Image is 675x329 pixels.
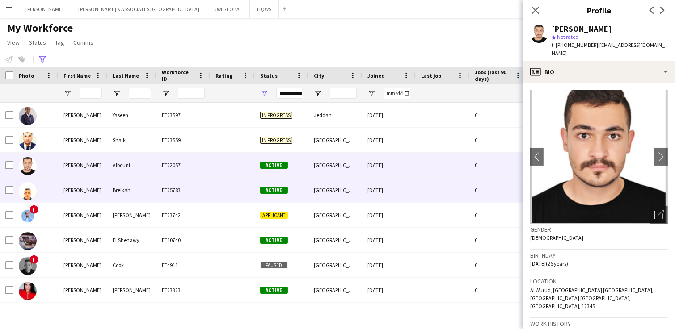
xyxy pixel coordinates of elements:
div: [PERSON_NAME] [107,303,156,327]
span: My Workforce [7,21,73,35]
span: Status [29,38,46,46]
div: [GEOGRAPHIC_DATA] [308,203,362,227]
div: [DATE] [362,178,416,202]
span: | [EMAIL_ADDRESS][DOMAIN_NAME] [552,42,665,56]
input: First Name Filter Input [80,88,102,99]
a: Status [25,37,50,48]
span: Al Wurud, [GEOGRAPHIC_DATA] [GEOGRAPHIC_DATA], [GEOGRAPHIC_DATA] [GEOGRAPHIC_DATA], [GEOGRAPHIC_D... [530,287,654,309]
span: Jobs (last 90 days) [475,69,511,82]
button: Open Filter Menu [314,89,322,97]
span: Last Name [113,72,139,79]
div: 0 [469,303,527,327]
span: In progress [260,112,292,119]
span: Comms [73,38,93,46]
div: EE10740 [156,228,210,252]
span: Tag [55,38,64,46]
div: 0 [469,178,527,202]
button: Open Filter Menu [162,89,170,97]
span: [DATE] (26 years) [530,260,568,267]
div: [DATE] [362,153,416,177]
span: Rating [215,72,232,79]
div: ELShenawy [107,228,156,252]
span: Not rated [557,33,578,40]
span: [DEMOGRAPHIC_DATA] [530,234,583,241]
div: Albouni [107,153,156,177]
div: [DATE] [362,303,416,327]
div: [GEOGRAPHIC_DATA] [308,278,362,302]
span: Last job [421,72,441,79]
a: Comms [70,37,97,48]
div: Breikah [107,178,156,202]
div: EE23742 [156,203,210,227]
span: Active [260,287,288,294]
div: 0 [469,128,527,152]
span: Paused [260,262,288,269]
button: JWI GLOBAL [207,0,250,18]
img: Abdullah Albouni [19,157,37,175]
div: [DATE] [362,103,416,127]
div: [PERSON_NAME] [58,228,107,252]
button: HQWS [250,0,279,18]
span: Active [260,162,288,169]
div: [PERSON_NAME] [58,203,107,227]
div: Jeddah [308,103,362,127]
span: Workforce ID [162,69,194,82]
div: EE23559 [156,128,210,152]
img: Angelina Ciccotti [19,282,37,300]
h3: Profile [523,4,675,16]
input: City Filter Input [330,88,357,99]
div: [PERSON_NAME] [58,128,107,152]
div: Yaseen [107,103,156,127]
h3: Birthday [530,251,668,259]
div: Bio [523,61,675,83]
img: Ahmed Breikah [19,182,37,200]
span: Status [260,72,278,79]
img: Andy Cook [19,257,37,275]
div: 0 [469,203,527,227]
span: ! [30,205,38,214]
div: [PERSON_NAME] [552,25,612,33]
app-action-btn: Advanced filters [37,54,48,65]
input: Last Name Filter Input [129,88,151,99]
div: [PERSON_NAME] [58,103,107,127]
div: [PERSON_NAME] [58,178,107,202]
div: EE23323 [156,278,210,302]
img: Ali Rostami [19,207,37,225]
div: [DATE] [362,278,416,302]
a: Tag [51,37,68,48]
img: Amir ELShenawy [19,232,37,250]
div: EE22057 [156,153,210,177]
div: [GEOGRAPHIC_DATA] [308,153,362,177]
div: [PERSON_NAME] [107,203,156,227]
input: Workforce ID Filter Input [178,88,205,99]
div: Open photos pop-in [650,206,668,224]
div: Ashraf [58,303,107,327]
div: [DATE] [362,253,416,277]
div: [PERSON_NAME] [58,253,107,277]
h3: Location [530,277,668,285]
span: First Name [63,72,91,79]
button: Open Filter Menu [260,89,268,97]
div: [GEOGRAPHIC_DATA] [308,178,362,202]
button: [PERSON_NAME] [18,0,71,18]
h3: Gender [530,225,668,233]
span: View [7,38,20,46]
div: EE24670 [156,303,210,327]
img: Crew avatar or photo [530,90,668,224]
button: Open Filter Menu [367,89,375,97]
div: [PERSON_NAME] [107,278,156,302]
div: [DATE] [362,128,416,152]
a: View [4,37,23,48]
div: 0 [469,103,527,127]
img: Abdul karim Shaik [19,132,37,150]
span: t. [PHONE_NUMBER] [552,42,598,48]
div: EE4911 [156,253,210,277]
div: 0 [469,278,527,302]
div: [PERSON_NAME] [58,153,107,177]
span: Applicant [260,212,288,219]
div: 0 [469,153,527,177]
span: City [314,72,324,79]
div: [DATE] [362,203,416,227]
div: 0 [469,228,527,252]
div: [GEOGRAPHIC_DATA] [308,253,362,277]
